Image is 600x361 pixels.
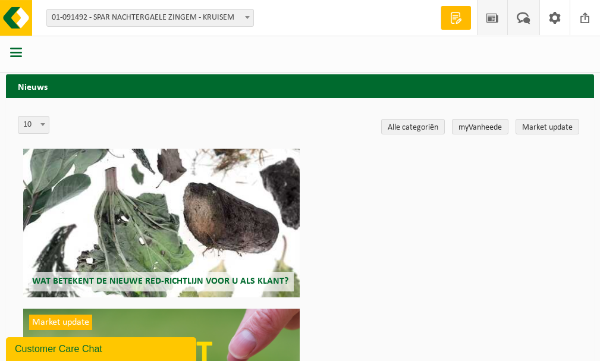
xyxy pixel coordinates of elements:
[381,119,445,134] a: Alle categoriën
[47,10,253,26] span: 01-091492 - SPAR NACHTERGAELE ZINGEM - KRUISEM
[32,277,288,286] span: Wat betekent de nieuwe RED-richtlijn voor u als klant?
[23,149,300,297] a: Wat betekent de nieuwe RED-richtlijn voor u als klant?
[516,119,579,134] a: Market update
[6,335,199,361] iframe: chat widget
[46,9,254,27] span: 01-091492 - SPAR NACHTERGAELE ZINGEM - KRUISEM
[18,117,49,133] span: 10
[18,116,49,134] span: 10
[29,315,92,330] span: Market update
[452,119,508,134] a: myVanheede
[6,74,594,98] h2: Nieuws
